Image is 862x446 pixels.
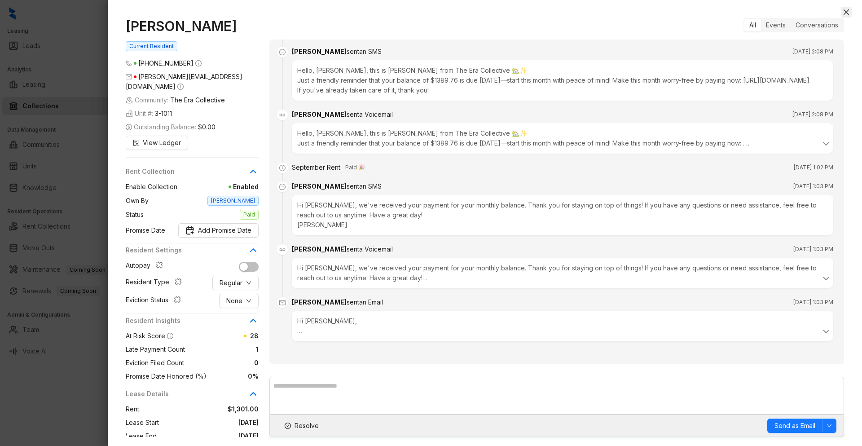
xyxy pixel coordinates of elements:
[292,60,833,101] div: Hello, [PERSON_NAME], this is [PERSON_NAME] from The Era Collective 🏡✨ Just a friendly reminder t...
[277,244,288,255] img: Voicemail Icon
[297,128,828,148] div: Hello, [PERSON_NAME], this is [PERSON_NAME] from The Era Collective 🏡✨ Just a friendly reminder t...
[126,109,172,119] span: Unit #:
[277,163,288,173] span: clock-circle
[792,110,833,119] span: [DATE] 2:08 PM
[761,19,791,31] div: Events
[133,140,139,146] span: file-search
[220,278,242,288] span: Regular
[159,418,259,428] span: [DATE]
[743,18,844,32] div: segmented control
[292,297,383,307] div: [PERSON_NAME]
[126,295,185,307] div: Eviction Status
[250,332,259,340] span: 28
[347,245,393,253] span: sent a Voicemail
[347,110,393,118] span: sent a Voicemail
[126,261,167,272] div: Autopay
[177,182,259,192] span: Enabled
[126,404,139,414] span: Rent
[126,210,144,220] span: Status
[126,95,225,105] span: Community:
[126,167,248,177] span: Rent Collection
[126,225,165,235] span: Promise Date
[297,316,828,336] div: Hi [PERSON_NAME], We're happy to confirm that we've received your payment for your monthly balanc...
[198,225,251,235] span: Add Promise Date
[178,223,259,238] button: Promise DateAdd Promise Date
[292,163,342,172] div: September Rent :
[126,245,259,261] div: Resident Settings
[177,84,184,90] span: info-circle
[827,423,832,428] span: down
[126,245,248,255] span: Resident Settings
[126,60,132,66] span: phone
[157,431,259,441] span: [DATE]
[794,163,833,172] span: [DATE] 1:02 PM
[295,421,319,431] span: Resolve
[143,138,181,148] span: View Ledger
[277,47,288,57] span: message
[292,110,393,119] div: [PERSON_NAME]
[126,124,132,130] span: dollar
[767,419,822,433] button: Send as Email
[126,316,248,326] span: Resident Insights
[793,182,833,191] span: [DATE] 1:03 PM
[126,316,259,331] div: Resident Insights
[791,19,843,31] div: Conversations
[277,419,326,433] button: Resolve
[292,244,393,254] div: [PERSON_NAME]
[126,196,149,206] span: Own By
[292,181,382,191] div: [PERSON_NAME]
[126,371,207,381] span: Promise Date Honored (%)
[126,358,184,368] span: Eviction Filed Count
[744,19,761,31] div: All
[185,226,194,235] img: Promise Date
[126,389,259,404] div: Lease Details
[126,110,133,117] img: building-icon
[277,181,288,192] span: message
[347,48,382,55] span: sent an SMS
[126,167,259,182] div: Rent Collection
[277,110,288,120] img: Voicemail Icon
[185,344,259,354] span: 1
[126,122,215,132] span: Outstanding Balance:
[126,418,159,428] span: Lease Start
[126,277,185,289] div: Resident Type
[292,47,382,57] div: [PERSON_NAME]
[126,389,248,399] span: Lease Details
[774,421,815,431] span: Send as Email
[841,7,852,18] button: Close
[226,296,242,306] span: None
[126,182,177,192] span: Enable Collection
[285,423,291,429] span: check-circle
[198,122,215,132] span: $0.00
[138,59,194,67] span: [PHONE_NUMBER]
[219,294,259,308] button: Nonedown
[126,332,165,340] span: At Risk Score
[126,74,132,80] span: mail
[347,182,382,190] span: sent an SMS
[126,97,133,104] img: building-icon
[167,333,173,339] span: info-circle
[843,9,850,16] span: close
[170,95,225,105] span: The Era Collective
[155,109,172,119] span: 3-1011
[246,298,251,304] span: down
[292,195,833,235] div: Hi [PERSON_NAME], we've received your payment for your monthly balance. Thank you for staying on ...
[126,73,242,90] span: [PERSON_NAME][EMAIL_ADDRESS][DOMAIN_NAME]
[207,371,259,381] span: 0%
[126,18,259,34] h1: [PERSON_NAME]
[139,404,259,414] span: $1,301.00
[212,276,259,290] button: Regulardown
[207,196,259,206] span: [PERSON_NAME]
[126,41,177,51] span: Current Resident
[793,298,833,307] span: [DATE] 1:03 PM
[347,298,383,306] span: sent an Email
[126,344,185,354] span: Late Payment Count
[297,263,828,283] div: Hi [PERSON_NAME], we've received your payment for your monthly balance. Thank you for staying on ...
[793,245,833,254] span: [DATE] 1:03 PM
[277,297,288,308] span: mail
[246,280,251,286] span: down
[184,358,259,368] span: 0
[126,136,188,150] button: View Ledger
[126,431,157,441] span: Lease End
[240,210,259,220] span: Paid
